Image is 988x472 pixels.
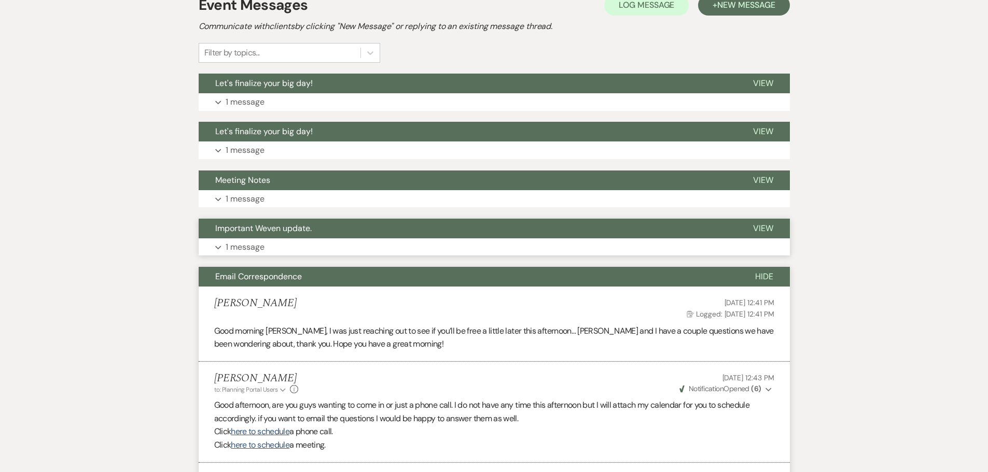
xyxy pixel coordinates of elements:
button: 1 message [199,238,790,256]
button: Meeting Notes [199,170,736,190]
button: View [736,122,790,141]
span: Let's finalize your big day! [215,126,313,137]
span: [DATE] 12:43 PM [722,373,774,382]
span: Meeting Notes [215,175,270,185]
p: Click a meeting. [214,438,774,452]
button: View [736,74,790,93]
span: Good morning [PERSON_NAME], I was just reaching out to see if you’ll be free a little later this ... [214,325,774,350]
span: Let's finalize your big day! [215,78,313,89]
p: Click a phone call. [214,425,774,438]
button: 1 message [199,190,790,208]
button: Let's finalize your big day! [199,74,736,93]
span: View [753,126,773,137]
span: View [753,223,773,234]
span: Notification [689,384,723,393]
strong: ( 6 ) [751,384,761,393]
h5: [PERSON_NAME] [214,372,299,385]
span: Hide [755,271,773,282]
p: 1 message [226,144,265,157]
button: 1 message [199,141,790,159]
button: Email Correspondence [199,267,739,287]
span: Opened [679,384,761,393]
p: 1 message [226,95,265,109]
button: Let's finalize your big day! [199,122,736,141]
button: Hide [739,267,790,287]
button: 1 message [199,93,790,111]
a: here to schedule [231,426,289,437]
p: Good afternoon, are you guys wanting to come in or just a phone call. I do not have any time this... [214,398,774,425]
span: Important Weven update. [215,223,312,234]
button: View [736,170,790,190]
h2: Communicate with clients by clicking "New Message" or replying to an existing message thread. [199,20,790,33]
p: 1 message [226,192,265,206]
div: Filter by topics... [204,47,260,59]
span: to: Planning Portal Users [214,385,278,394]
span: Logged: [DATE] 12:41 PM [687,309,774,319]
p: 1 message [226,240,265,254]
a: here to schedule [231,439,289,450]
span: Email Correspondence [215,271,302,282]
button: View [736,219,790,238]
button: NotificationOpened (6) [678,383,774,394]
span: [DATE] 12:41 PM [725,298,774,307]
span: View [753,175,773,185]
h5: [PERSON_NAME] [214,297,297,310]
span: View [753,78,773,89]
button: to: Planning Portal Users [214,385,288,394]
button: Important Weven update. [199,219,736,238]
